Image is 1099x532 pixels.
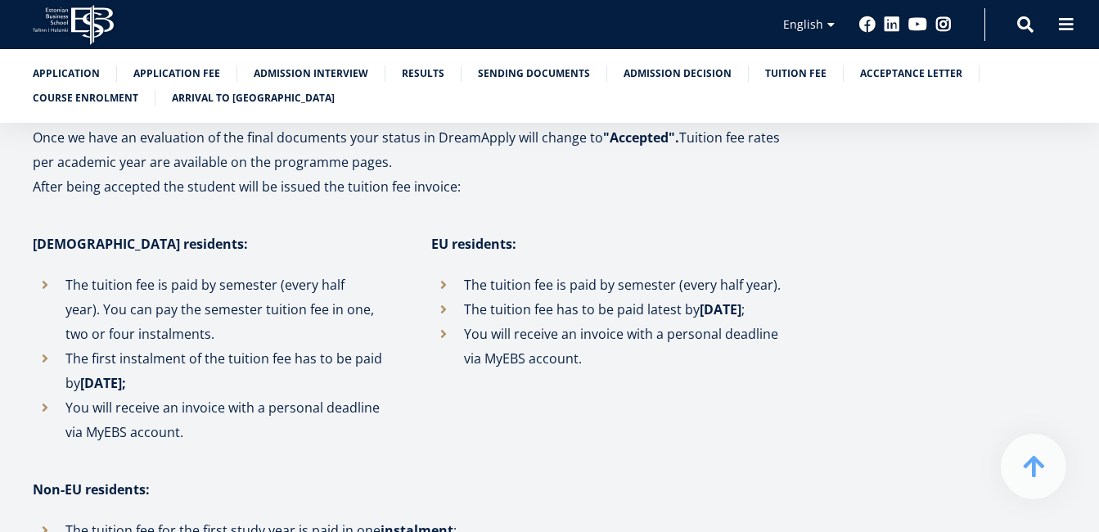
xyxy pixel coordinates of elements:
[33,480,150,498] strong: Non-EU residents:
[33,125,796,174] p: Once we have an evaluation of the final documents your status in DreamApply will change to Tuitio...
[33,174,796,199] p: After being accepted the student will be issued the tuition fee invoice:
[80,374,126,392] strong: [DATE];
[860,65,962,82] a: Acceptance letter
[402,65,444,82] a: Results
[33,346,399,395] li: The first instalment of the tuition fee has to be paid by
[700,300,741,318] strong: [DATE]
[478,65,590,82] a: Sending documents
[33,65,100,82] a: Application
[431,297,797,322] li: The tuition fee has to be paid latest by ;
[431,235,516,253] strong: EU residents:
[624,65,732,82] a: Admission decision
[765,65,827,82] a: Tuition fee
[603,128,679,147] strong: "Accepted".
[33,395,399,444] li: You will receive an invoice with a personal deadline via MyEBS account.
[935,16,952,33] a: Instagram
[33,90,138,106] a: Course enrolment
[133,65,220,82] a: Application fee
[908,16,927,33] a: Youtube
[33,273,399,346] li: The tuition fee is paid by semester (every half year). You can pay the semester tuition fee in on...
[859,16,876,33] a: Facebook
[254,65,368,82] a: Admission interview
[172,90,335,106] a: Arrival to [GEOGRAPHIC_DATA]
[431,322,797,371] li: You will receive an invoice with a personal deadline via MyEBS account.
[33,235,248,253] strong: [DEMOGRAPHIC_DATA] residents:
[431,273,797,297] li: The tuition fee is paid by semester (every half year).
[884,16,900,33] a: Linkedin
